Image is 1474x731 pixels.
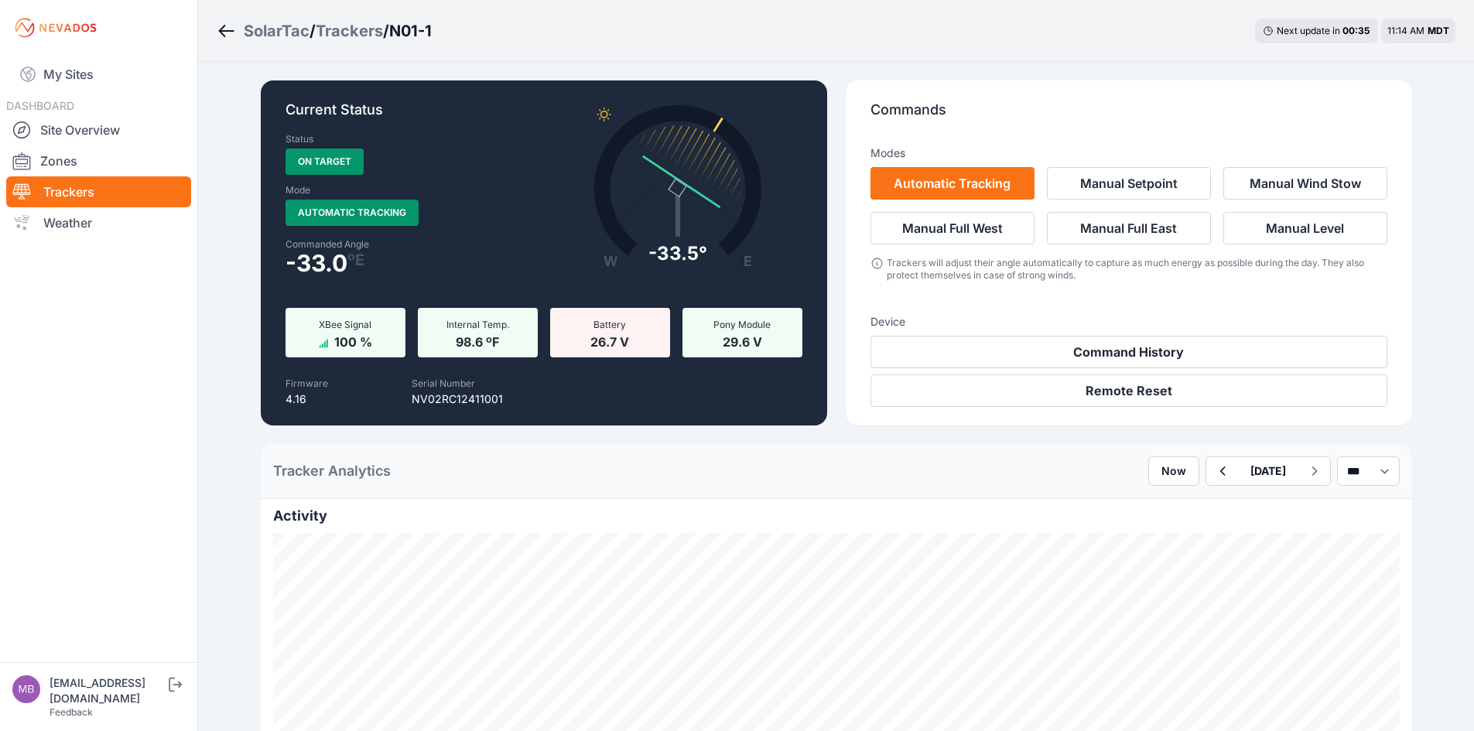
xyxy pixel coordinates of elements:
a: Weather [6,207,191,238]
h2: Activity [273,505,1400,527]
span: -33.0 [286,254,347,272]
span: Next update in [1277,25,1340,36]
h3: N01-1 [389,20,432,42]
span: 98.6 ºF [456,331,499,350]
button: Manual Full East [1047,212,1211,244]
a: SolarTac [244,20,310,42]
label: Firmware [286,377,328,389]
p: Current Status [286,99,802,133]
span: On Target [286,149,364,175]
button: Command History [870,336,1387,368]
a: My Sites [6,56,191,93]
button: [DATE] [1238,457,1298,485]
h2: Tracker Analytics [273,460,391,482]
span: Battery [593,319,626,330]
span: 29.6 V [723,331,762,350]
img: mb@sbenergy.com [12,675,40,703]
p: Commands [870,99,1387,133]
label: Status [286,133,313,145]
span: MDT [1428,25,1449,36]
div: -33.5° [648,241,707,266]
button: Now [1148,456,1199,486]
h3: Device [870,314,1387,330]
span: 26.7 V [590,331,629,350]
button: Remote Reset [870,374,1387,407]
nav: Breadcrumb [217,11,432,51]
a: Trackers [316,20,383,42]
button: Manual Level [1223,212,1387,244]
button: Manual Full West [870,212,1035,244]
div: Trackers will adjust their angle automatically to capture as much energy as possible during the d... [887,257,1387,282]
a: Feedback [50,706,93,718]
button: Manual Setpoint [1047,167,1211,200]
button: Manual Wind Stow [1223,167,1387,200]
img: Nevados [12,15,99,40]
span: 100 % [334,331,372,350]
span: / [310,20,316,42]
span: Internal Temp. [446,319,509,330]
button: Automatic Tracking [870,167,1035,200]
div: [EMAIL_ADDRESS][DOMAIN_NAME] [50,675,166,706]
span: º E [347,254,364,266]
label: Mode [286,184,310,196]
h3: Modes [870,145,905,161]
span: 11:14 AM [1387,25,1424,36]
a: Zones [6,145,191,176]
div: 00 : 35 [1342,25,1370,37]
span: DASHBOARD [6,99,74,112]
p: NV02RC12411001 [412,391,503,407]
span: XBee Signal [319,319,371,330]
a: Trackers [6,176,191,207]
label: Commanded Angle [286,238,535,251]
p: 4.16 [286,391,328,407]
span: / [383,20,389,42]
a: Site Overview [6,114,191,145]
span: Automatic Tracking [286,200,419,226]
span: Pony Module [713,319,771,330]
label: Serial Number [412,377,475,389]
